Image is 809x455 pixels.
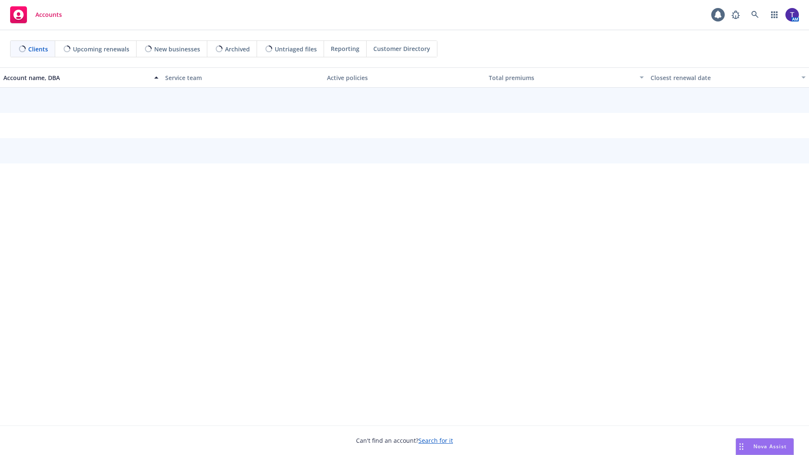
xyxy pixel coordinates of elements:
div: Active policies [327,73,482,82]
button: Service team [162,67,324,88]
a: Search for it [418,436,453,444]
div: Total premiums [489,73,635,82]
span: Untriaged files [275,45,317,54]
div: Drag to move [736,439,747,455]
a: Switch app [766,6,783,23]
button: Nova Assist [736,438,794,455]
a: Search [747,6,763,23]
button: Closest renewal date [647,67,809,88]
a: Accounts [7,3,65,27]
span: Reporting [331,44,359,53]
span: Clients [28,45,48,54]
span: Nova Assist [753,443,787,450]
button: Total premiums [485,67,647,88]
a: Report a Bug [727,6,744,23]
button: Active policies [324,67,485,88]
span: New businesses [154,45,200,54]
div: Closest renewal date [651,73,796,82]
img: photo [785,8,799,21]
span: Archived [225,45,250,54]
span: Customer Directory [373,44,430,53]
span: Upcoming renewals [73,45,129,54]
span: Accounts [35,11,62,18]
div: Service team [165,73,320,82]
span: Can't find an account? [356,436,453,445]
div: Account name, DBA [3,73,149,82]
